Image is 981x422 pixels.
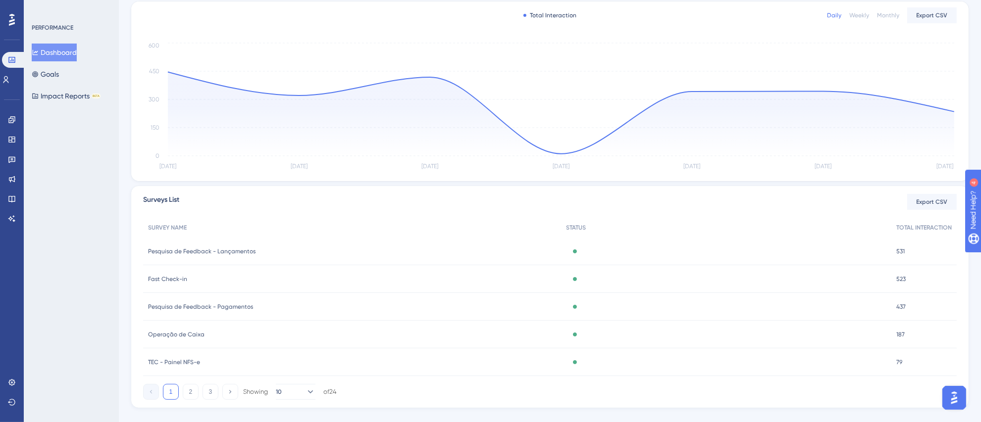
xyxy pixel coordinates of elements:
[151,124,159,131] tspan: 150
[877,11,899,19] div: Monthly
[148,275,187,283] span: Fast Check-in
[148,303,253,311] span: Pesquisa de Feedback - Pagamentos
[32,44,77,61] button: Dashboard
[148,330,205,338] span: Operação de Caixa
[896,247,905,255] span: 531
[149,68,159,75] tspan: 450
[907,194,957,210] button: Export CSV
[203,384,218,400] button: 3
[896,224,952,232] span: TOTAL INTERACTION
[827,11,841,19] div: Daily
[148,224,187,232] span: SURVEY NAME
[917,198,948,206] span: Export CSV
[849,11,869,19] div: Weekly
[896,358,902,366] span: 79
[917,11,948,19] span: Export CSV
[159,163,176,170] tspan: [DATE]
[243,387,268,396] div: Showing
[566,224,586,232] span: STATUS
[276,388,282,396] span: 10
[684,163,701,170] tspan: [DATE]
[323,387,337,396] div: of 24
[907,7,957,23] button: Export CSV
[163,384,179,400] button: 1
[32,65,59,83] button: Goals
[523,11,577,19] div: Total Interaction
[149,42,159,49] tspan: 600
[936,163,953,170] tspan: [DATE]
[32,24,73,32] div: PERFORMANCE
[939,383,969,413] iframe: UserGuiding AI Assistant Launcher
[32,87,101,105] button: Impact ReportsBETA
[276,384,315,400] button: 10
[148,358,200,366] span: TEC - Painel NFS-e
[291,163,308,170] tspan: [DATE]
[148,247,256,255] span: Pesquisa de Feedback - Lançamentos
[421,163,438,170] tspan: [DATE]
[896,330,905,338] span: 187
[183,384,199,400] button: 2
[143,194,179,210] span: Surveys List
[896,303,906,311] span: 437
[553,163,569,170] tspan: [DATE]
[149,96,159,103] tspan: 300
[23,2,62,14] span: Need Help?
[69,5,72,13] div: 4
[92,94,101,98] div: BETA
[155,152,159,159] tspan: 0
[815,163,831,170] tspan: [DATE]
[896,275,906,283] span: 523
